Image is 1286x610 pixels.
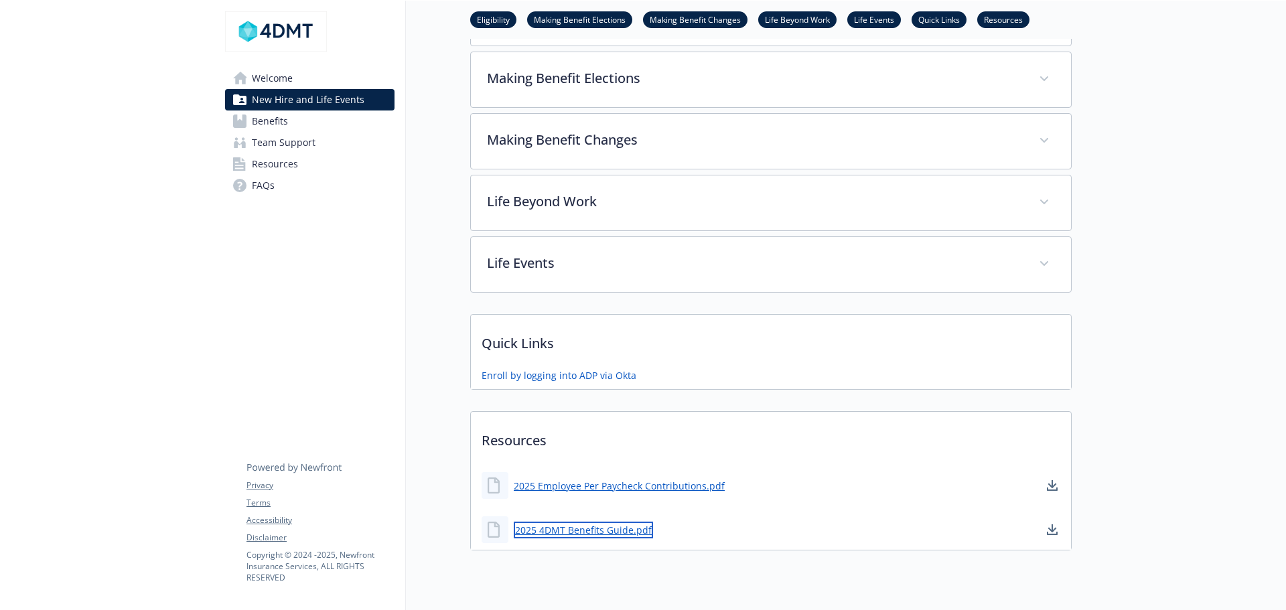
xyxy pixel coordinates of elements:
div: Life Beyond Work [471,175,1071,230]
span: FAQs [252,175,275,196]
p: Copyright © 2024 - 2025 , Newfront Insurance Services, ALL RIGHTS RESERVED [246,549,394,583]
a: 2025 Employee Per Paycheck Contributions.pdf [514,479,725,493]
a: download document [1044,477,1060,493]
p: Life Events [487,253,1023,273]
a: Accessibility [246,514,394,526]
a: Disclaimer [246,532,394,544]
span: Benefits [252,110,288,132]
a: Welcome [225,68,395,89]
a: Quick Links [912,13,967,25]
a: New Hire and Life Events [225,89,395,110]
p: Life Beyond Work [487,192,1023,212]
p: Making Benefit Elections [487,68,1023,88]
a: Privacy [246,479,394,491]
a: Making Benefit Elections [527,13,632,25]
a: Resources [977,13,1029,25]
a: Team Support [225,132,395,153]
span: New Hire and Life Events [252,89,364,110]
a: Eligibility [470,13,516,25]
span: Team Support [252,132,315,153]
p: Resources [471,412,1071,461]
a: Benefits [225,110,395,132]
p: Making Benefit Changes [487,130,1023,150]
a: 2025 4DMT Benefits Guide.pdf [514,522,653,538]
a: FAQs [225,175,395,196]
span: Welcome [252,68,293,89]
a: Resources [225,153,395,175]
a: Life Events [847,13,901,25]
div: Life Events [471,237,1071,292]
a: download document [1044,522,1060,538]
span: Resources [252,153,298,175]
a: Terms [246,497,394,509]
a: Enroll by logging into ADP via Okta [482,368,636,382]
div: Making Benefit Elections [471,52,1071,107]
div: Making Benefit Changes [471,114,1071,169]
a: Life Beyond Work [758,13,837,25]
a: Making Benefit Changes [643,13,747,25]
p: Quick Links [471,315,1071,364]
